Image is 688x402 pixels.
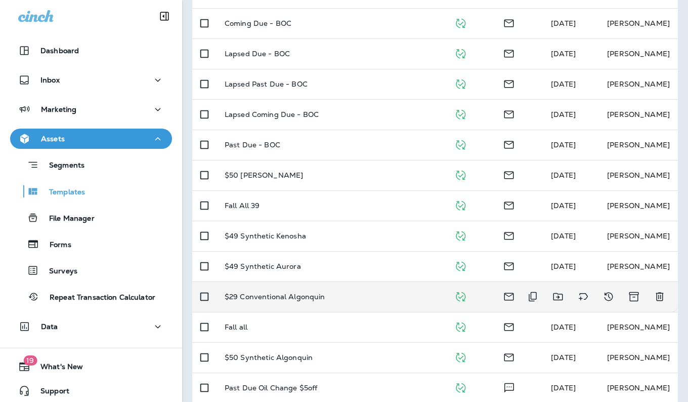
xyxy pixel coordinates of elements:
[551,201,576,210] span: David Carpio
[503,261,515,270] span: Email
[39,161,84,171] p: Segments
[39,293,155,303] p: Repeat Transaction Calculator
[150,6,179,26] button: Collapse Sidebar
[225,353,313,361] p: $50 Synthetic Algonquin
[599,160,678,190] td: [PERSON_NAME]
[41,105,76,113] p: Marketing
[225,50,290,58] p: Lapsed Due - BOC
[503,139,515,148] span: Email
[454,261,467,270] span: Published
[225,293,325,301] p: $29 Conventional Algonquin
[503,230,515,239] span: Email
[30,363,83,375] span: What's New
[225,202,260,210] p: Fall All 39
[454,382,467,391] span: Published
[10,286,172,307] button: Repeat Transaction Calculator
[599,312,678,342] td: [PERSON_NAME]
[454,200,467,209] span: Published
[454,109,467,118] span: Published
[551,79,576,89] span: [DATE]
[454,48,467,57] span: Published
[650,287,670,307] button: Delete
[454,321,467,331] span: Published
[503,291,515,300] span: Email
[573,287,593,307] button: Add tags
[503,321,515,331] span: Email
[23,355,37,366] span: 19
[454,170,467,179] span: Published
[551,140,576,149] span: [DATE]
[551,19,576,28] span: [DATE]
[41,135,65,143] p: Assets
[41,323,58,331] p: Data
[225,384,318,392] p: Past Due Oil Change $5off
[454,291,467,300] span: Published
[551,110,576,119] span: J-P Scoville
[503,18,515,27] span: Email
[10,129,172,149] button: Assets
[10,260,172,281] button: Surveys
[39,188,85,197] p: Templates
[225,171,303,179] p: $50 [PERSON_NAME]
[599,221,678,251] td: [PERSON_NAME]
[10,233,172,255] button: Forms
[503,200,515,209] span: Email
[454,18,467,27] span: Published
[503,170,515,179] span: Email
[503,78,515,88] span: Email
[10,181,172,202] button: Templates
[225,262,301,270] p: $49 Synthetic Aurora
[10,381,172,401] button: Support
[599,190,678,221] td: [PERSON_NAME]
[454,139,467,148] span: Published
[40,76,60,84] p: Inbox
[551,49,576,58] span: [DATE]
[30,387,69,399] span: Support
[599,342,678,373] td: [PERSON_NAME]
[551,383,576,392] span: David Carpio
[39,214,95,224] p: File Manager
[10,99,172,119] button: Marketing
[503,109,515,118] span: Email
[551,171,576,180] span: David Carpio
[551,231,576,240] span: David Carpio
[551,353,576,362] span: David Carpio
[599,69,678,99] td: [PERSON_NAME]
[503,382,515,391] span: Text
[503,48,515,57] span: Email
[454,352,467,361] span: Published
[599,38,678,69] td: [PERSON_NAME]
[225,232,306,240] p: $49 Synthetic Kenosha
[624,287,644,307] button: Archive
[503,352,515,361] span: Email
[225,141,280,149] p: Past Due - BOC
[39,267,77,276] p: Surveys
[551,323,576,332] span: David Carpio
[599,251,678,282] td: [PERSON_NAME]
[454,230,467,239] span: Published
[548,287,568,307] button: Move to folder
[551,262,576,271] span: David Carpio
[225,323,247,331] p: Fall all
[39,240,71,250] p: Forms
[599,130,678,160] td: [PERSON_NAME]
[523,287,543,307] button: Duplicate
[454,78,467,88] span: Published
[598,287,619,307] button: View Changelog
[10,356,172,377] button: 19What's New
[10,316,172,337] button: Data
[40,47,79,55] p: Dashboard
[225,110,319,118] p: Lapsed Coming Due - BOC
[599,99,678,130] td: [PERSON_NAME]
[10,154,172,176] button: Segments
[225,80,308,88] p: Lapsed Past Due - BOC
[10,207,172,228] button: File Manager
[10,41,172,61] button: Dashboard
[599,8,678,38] td: [PERSON_NAME]
[10,70,172,90] button: Inbox
[225,19,291,27] p: Coming Due - BOC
